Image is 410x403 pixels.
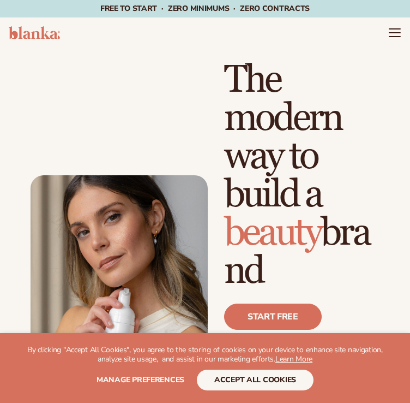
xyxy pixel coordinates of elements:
[197,370,313,390] button: accept all cookies
[224,210,321,256] span: beauty
[97,370,184,390] button: Manage preferences
[9,26,60,39] img: logo
[388,26,401,39] summary: Menu
[224,304,322,330] a: Start free
[97,375,184,385] span: Manage preferences
[275,354,312,364] a: Learn More
[22,346,388,364] p: By clicking "Accept All Cookies", you agree to the storing of cookies on your device to enhance s...
[100,3,310,14] span: Free to start · ZERO minimums · ZERO contracts
[31,175,208,399] img: Female holding tanning mousse.
[224,61,379,291] h1: The modern way to build a brand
